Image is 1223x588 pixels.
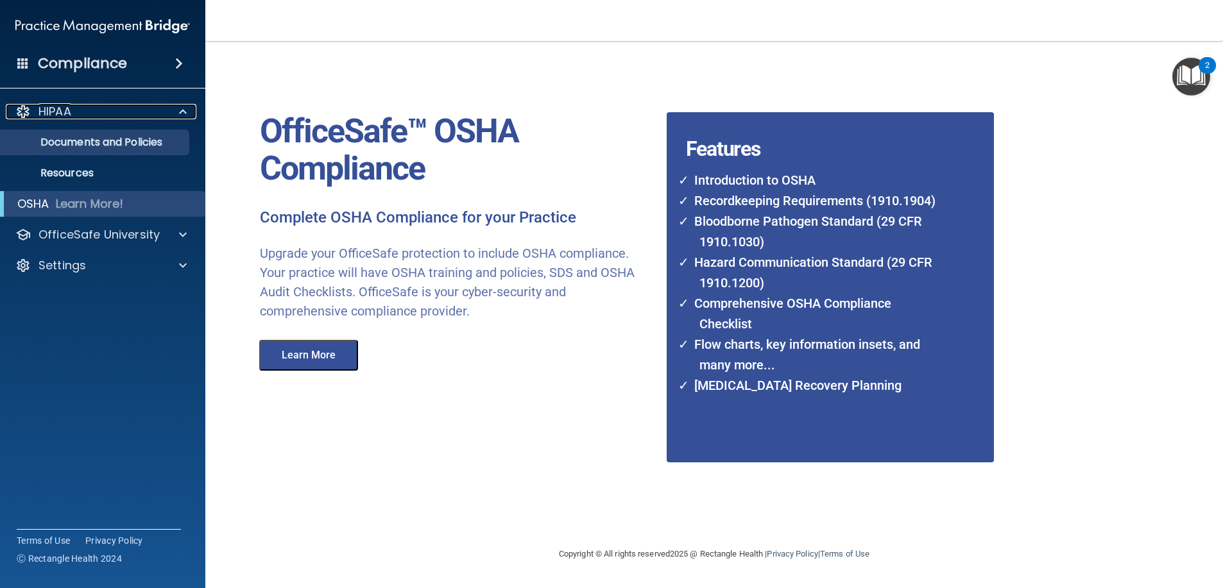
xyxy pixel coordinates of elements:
div: 2 [1205,65,1210,82]
span: Ⓒ Rectangle Health 2024 [17,552,122,565]
p: Documents and Policies [8,136,184,149]
p: Upgrade your OfficeSafe protection to include OSHA compliance. Your practice will have OSHA train... [260,244,657,321]
li: [MEDICAL_DATA] Recovery Planning [687,375,943,396]
button: Open Resource Center, 2 new notifications [1172,58,1210,96]
a: Learn More [250,351,371,360]
div: Copyright © All rights reserved 2025 @ Rectangle Health | | [480,533,948,575]
p: OfficeSafe University [38,227,160,242]
li: Hazard Communication Standard (29 CFR 1910.1200) [687,252,943,293]
p: Settings [38,258,86,273]
p: Complete OSHA Compliance for your Practice [260,208,657,228]
p: Resources [8,167,184,180]
p: HIPAA [38,104,71,119]
li: Recordkeeping Requirements (1910.1904) [687,190,943,211]
a: Terms of Use [820,549,869,559]
li: Flow charts, key information insets, and many more... [687,334,943,375]
h4: Features [667,112,960,138]
button: Learn More [259,340,358,371]
iframe: Drift Widget Chat Controller [1159,500,1208,548]
a: OfficeSafe University [15,227,187,242]
a: HIPAA [15,104,187,119]
a: Privacy Policy [767,549,817,559]
img: PMB logo [15,13,190,39]
a: Privacy Policy [85,534,143,547]
li: Introduction to OSHA [687,170,943,190]
p: Learn More! [56,196,124,212]
h4: Compliance [38,55,127,72]
li: Comprehensive OSHA Compliance Checklist [687,293,943,334]
p: OfficeSafe™ OSHA Compliance [260,113,657,187]
a: Settings [15,258,187,273]
li: Bloodborne Pathogen Standard (29 CFR 1910.1030) [687,211,943,252]
a: Terms of Use [17,534,70,547]
p: OSHA [17,196,49,212]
